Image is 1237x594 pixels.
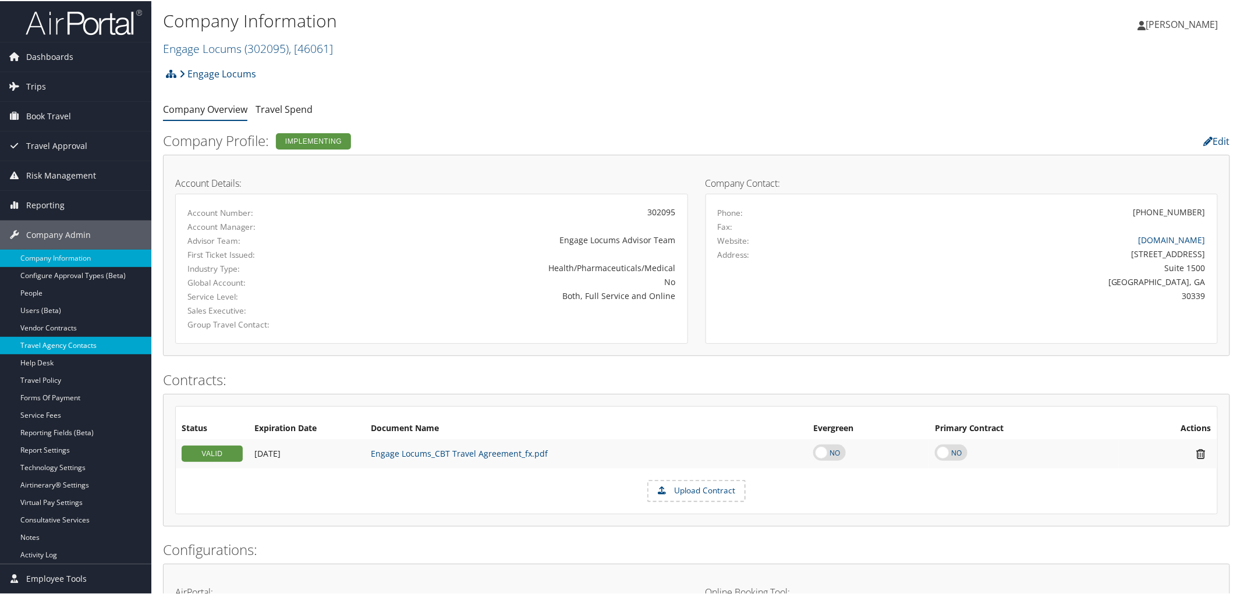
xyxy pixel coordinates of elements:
th: Actions [1119,417,1217,438]
span: Risk Management [26,160,96,189]
a: [DOMAIN_NAME] [1139,233,1206,244]
div: [GEOGRAPHIC_DATA], GA [844,275,1206,287]
a: Engage Locums [179,61,256,84]
span: Reporting [26,190,65,219]
span: Dashboards [26,41,73,70]
h2: Contracts: [163,369,1230,389]
label: Sales Executive: [187,304,338,315]
label: Service Level: [187,290,338,301]
div: Suite 1500 [844,261,1206,273]
th: Expiration Date [249,417,365,438]
label: Advisor Team: [187,234,338,246]
div: [STREET_ADDRESS] [844,247,1206,259]
span: Travel Approval [26,130,87,159]
div: Implementing [276,132,351,148]
span: Company Admin [26,219,91,248]
label: First Ticket Issued: [187,248,338,259]
div: Add/Edit Date [254,447,359,458]
div: No [356,275,676,287]
th: Primary Contract [929,417,1119,438]
th: Status [176,417,249,438]
div: 30339 [844,289,1206,301]
h2: Configurations: [163,539,1230,559]
h4: Company Contact: [706,177,1218,187]
a: Engage Locums [163,40,333,55]
span: Book Travel [26,101,71,130]
h2: Company Profile: [163,130,869,150]
div: Health/Pharmaceuticals/Medical [356,261,676,273]
i: Remove Contract [1191,447,1211,459]
label: Group Travel Contact: [187,318,338,329]
span: [DATE] [254,447,281,458]
h1: Company Information [163,8,874,32]
a: Company Overview [163,102,247,115]
label: Address: [718,248,750,259]
label: Global Account: [187,276,338,287]
a: Edit [1204,134,1230,147]
label: Fax: [718,220,733,232]
label: Phone: [718,206,743,218]
span: , [ 46061 ] [289,40,333,55]
a: Travel Spend [256,102,313,115]
a: Engage Locums_CBT Travel Agreement_fx.pdf [371,447,548,458]
div: Engage Locums Advisor Team [356,233,676,245]
img: airportal-logo.png [26,8,142,35]
span: [PERSON_NAME] [1146,17,1218,30]
label: Industry Type: [187,262,338,273]
span: ( 302095 ) [244,40,289,55]
h4: Account Details: [175,177,688,187]
label: Account Number: [187,206,338,218]
div: 302095 [356,205,676,217]
div: VALID [182,444,243,461]
span: Trips [26,71,46,100]
span: Employee Tools [26,563,87,592]
div: [PHONE_NUMBER] [1133,205,1206,217]
label: Account Manager: [187,220,338,232]
div: Both, Full Service and Online [356,289,676,301]
th: Evergreen [807,417,929,438]
a: [PERSON_NAME] [1138,6,1230,41]
th: Document Name [365,417,807,438]
label: Upload Contract [648,480,745,500]
label: Website: [718,234,750,246]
